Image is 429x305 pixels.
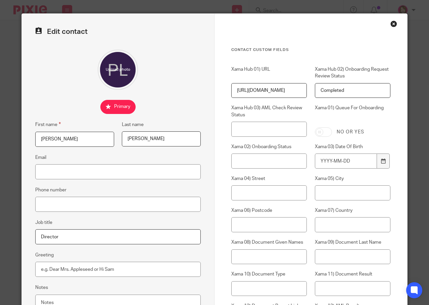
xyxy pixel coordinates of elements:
[231,239,307,246] label: Xama 08) Document Given Names
[315,154,377,169] input: YYYY-MM-DD
[35,187,66,193] label: Phone number
[337,129,364,135] label: No or yes
[231,175,307,182] label: Xama 04) Street
[35,284,48,291] label: Notes
[315,66,390,80] label: Xama Hub 02) Onboarding Request Review Status
[315,239,390,246] label: Xama 09) Document Last Name
[315,105,390,122] label: Xama 01) Queue For Onboarding
[315,143,390,150] label: Xama 03) Date Of Birth
[231,207,307,214] label: Xama 06) Postcode
[35,252,54,258] label: Greeting
[35,154,46,161] label: Email
[231,143,307,150] label: Xama 02) Onboarding Status
[35,121,61,128] label: First name
[315,271,390,278] label: Xama 11) Document Result
[231,271,307,278] label: Xama 10) Document Type
[231,47,390,53] h3: Contact Custom fields
[315,175,390,182] label: Xama 05) City
[35,27,201,36] h2: Edit contact
[231,105,307,118] label: Xama Hub 03) AML Check Review Status
[122,121,144,128] label: Last name
[231,66,307,80] label: Xama Hub 01) URL
[315,207,390,214] label: Xama 07) Country
[390,20,397,27] div: Close this dialog window
[35,262,201,277] input: e.g. Dear Mrs. Appleseed or Hi Sam
[35,219,52,226] label: Job title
